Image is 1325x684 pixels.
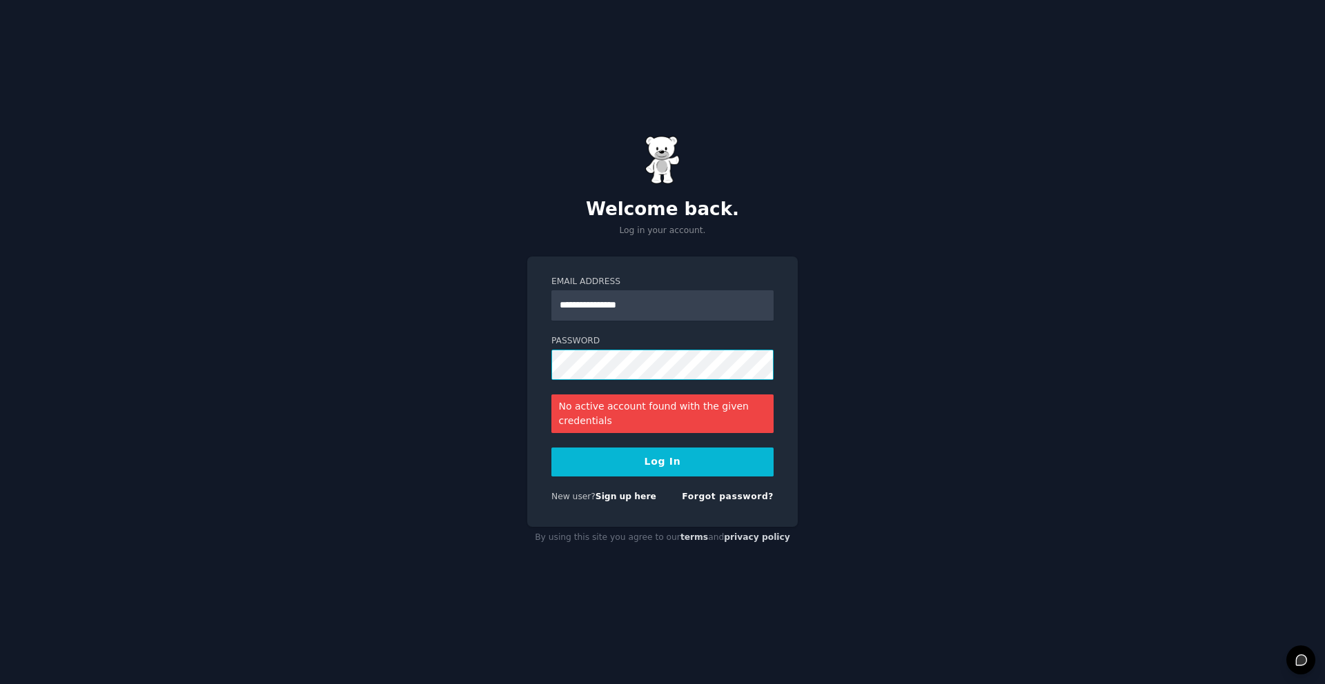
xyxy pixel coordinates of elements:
[551,394,774,433] div: No active account found with the given credentials
[724,532,790,542] a: privacy policy
[551,335,774,348] label: Password
[645,136,680,184] img: Gummy Bear
[551,447,774,476] button: Log In
[527,199,798,221] h2: Welcome back.
[682,492,774,501] a: Forgot password?
[551,492,596,501] span: New user?
[527,527,798,549] div: By using this site you agree to our and
[680,532,708,542] a: terms
[527,225,798,237] p: Log in your account.
[551,276,774,288] label: Email Address
[596,492,656,501] a: Sign up here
